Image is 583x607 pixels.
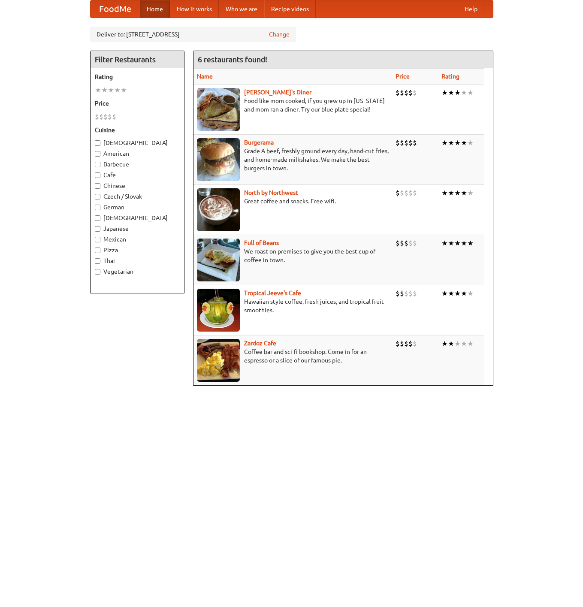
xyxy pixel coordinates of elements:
[91,0,140,18] a: FoodMe
[467,239,474,248] li: ★
[197,147,389,172] p: Grade A beef, freshly ground every day, hand-cut fries, and home-made milkshakes. We make the bes...
[400,88,404,97] li: $
[244,340,276,347] b: Zardoz Cafe
[91,51,184,68] h4: Filter Restaurants
[454,188,461,198] li: ★
[99,112,103,121] li: $
[396,138,400,148] li: $
[108,85,114,95] li: ★
[448,289,454,298] li: ★
[467,339,474,348] li: ★
[408,188,413,198] li: $
[413,239,417,248] li: $
[95,151,100,157] input: American
[467,188,474,198] li: ★
[441,339,448,348] li: ★
[219,0,264,18] a: Who we are
[413,339,417,348] li: $
[454,289,461,298] li: ★
[95,257,180,265] label: Thai
[454,339,461,348] li: ★
[197,88,240,131] img: sallys.jpg
[95,258,100,264] input: Thai
[244,290,301,296] b: Tropical Jeeve's Cafe
[197,339,240,382] img: zardoz.jpg
[95,160,180,169] label: Barbecue
[95,139,180,147] label: [DEMOGRAPHIC_DATA]
[170,0,219,18] a: How it works
[454,239,461,248] li: ★
[413,88,417,97] li: $
[396,188,400,198] li: $
[400,188,404,198] li: $
[197,347,389,365] p: Coffee bar and sci-fi bookshop. Come in for an espresso or a slice of our famous pie.
[441,289,448,298] li: ★
[95,140,100,146] input: [DEMOGRAPHIC_DATA]
[90,27,296,42] div: Deliver to: [STREET_ADDRESS]
[95,181,180,190] label: Chinese
[441,88,448,97] li: ★
[404,138,408,148] li: $
[197,239,240,281] img: beans.jpg
[454,88,461,97] li: ★
[264,0,316,18] a: Recipe videos
[404,289,408,298] li: $
[197,138,240,181] img: burgerama.jpg
[396,239,400,248] li: $
[408,339,413,348] li: $
[197,97,389,114] p: Food like mom cooked, if you grew up in [US_STATE] and mom ran a diner. Try our blue plate special!
[467,289,474,298] li: ★
[269,30,290,39] a: Change
[95,215,100,221] input: [DEMOGRAPHIC_DATA]
[461,188,467,198] li: ★
[95,224,180,233] label: Japanese
[461,289,467,298] li: ★
[396,73,410,80] a: Price
[103,112,108,121] li: $
[95,267,180,276] label: Vegetarian
[441,188,448,198] li: ★
[448,339,454,348] li: ★
[114,85,121,95] li: ★
[400,239,404,248] li: $
[95,226,100,232] input: Japanese
[95,214,180,222] label: [DEMOGRAPHIC_DATA]
[396,289,400,298] li: $
[396,88,400,97] li: $
[461,138,467,148] li: ★
[244,239,279,246] a: Full of Beans
[140,0,170,18] a: Home
[448,138,454,148] li: ★
[448,239,454,248] li: ★
[404,339,408,348] li: $
[95,126,180,134] h5: Cuisine
[404,88,408,97] li: $
[441,73,459,80] a: Rating
[197,289,240,332] img: jeeves.jpg
[95,235,180,244] label: Mexican
[396,339,400,348] li: $
[95,237,100,242] input: Mexican
[112,112,116,121] li: $
[121,85,127,95] li: ★
[197,197,389,205] p: Great coffee and snacks. Free wifi.
[408,88,413,97] li: $
[400,138,404,148] li: $
[441,239,448,248] li: ★
[95,248,100,253] input: Pizza
[197,297,389,314] p: Hawaiian style coffee, fresh juices, and tropical fruit smoothies.
[95,112,99,121] li: $
[95,171,180,179] label: Cafe
[244,139,274,146] a: Burgerama
[198,55,267,63] ng-pluralize: 6 restaurants found!
[95,85,101,95] li: ★
[467,88,474,97] li: ★
[400,339,404,348] li: $
[448,188,454,198] li: ★
[467,138,474,148] li: ★
[413,289,417,298] li: $
[95,72,180,81] h5: Rating
[95,192,180,201] label: Czech / Slovak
